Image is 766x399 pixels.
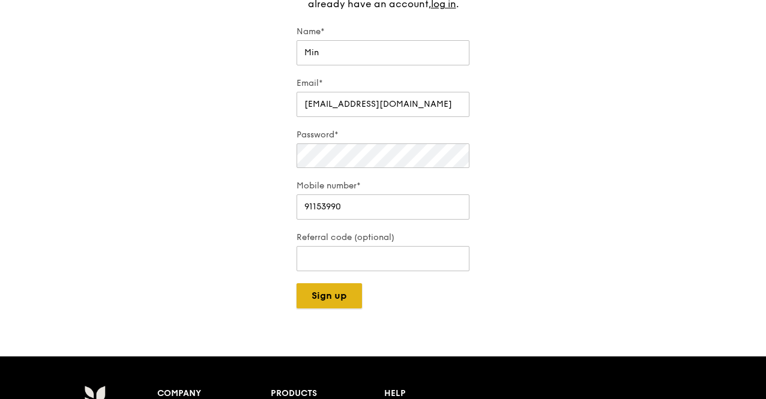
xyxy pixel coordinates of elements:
[297,129,469,141] label: Password*
[297,77,469,89] label: Email*
[297,26,469,38] label: Name*
[297,180,469,192] label: Mobile number*
[297,232,469,244] label: Referral code (optional)
[297,283,362,308] button: Sign up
